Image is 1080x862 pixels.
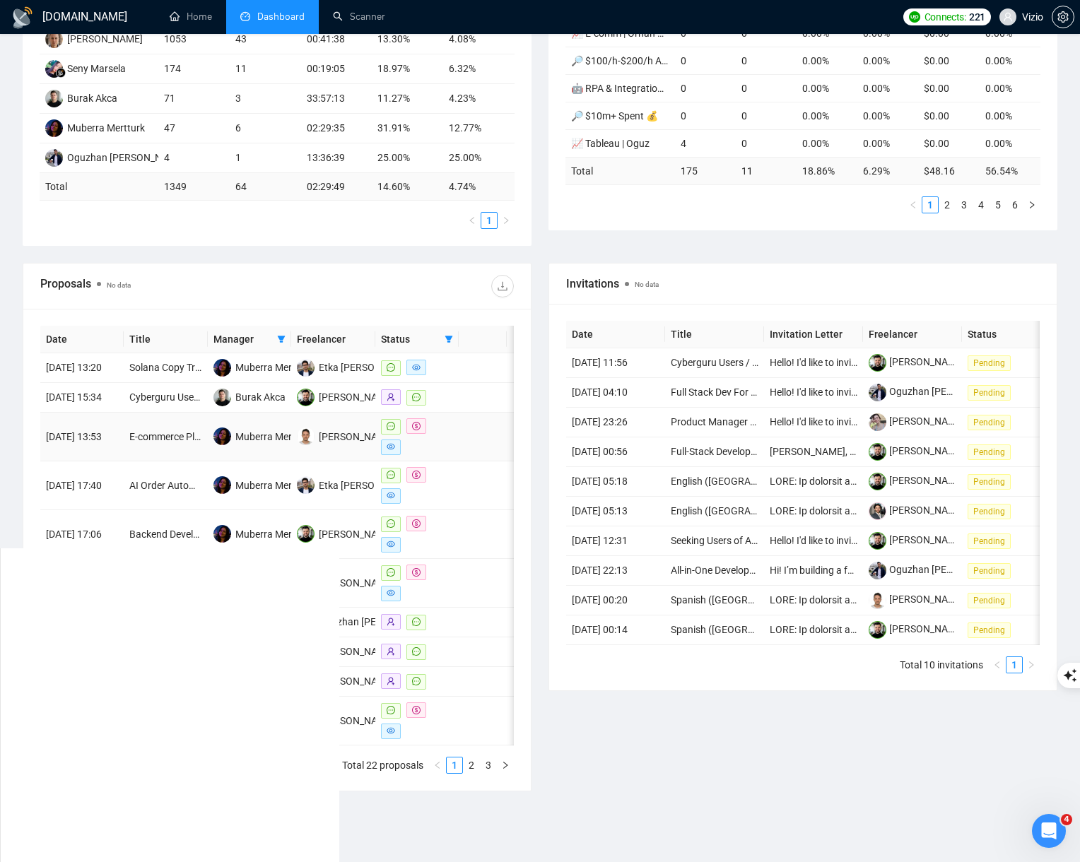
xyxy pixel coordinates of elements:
[129,480,507,491] a: AI Order Automation & Two-Way Sync Specialist (WhatsApp, Email, Airtable, Site, Drive)
[45,90,63,107] img: BA
[671,476,1047,487] a: English ([GEOGRAPHIC_DATA]) Voice Actors Needed for Fictional Character Recording
[297,361,416,372] a: ESEtka [PERSON_NAME]
[905,196,922,213] button: left
[869,384,886,401] img: c15QXSkTbf_nDUAgF2qRKoc9GqDTrm_ONu9nmeYNN62MsHvhNmVjYFMQx5sUhfyAvI
[736,102,797,129] td: 0
[372,114,443,143] td: 31.91%
[922,197,938,213] a: 1
[319,673,394,689] div: [PERSON_NAME]
[857,47,918,74] td: 0.00%
[869,354,886,372] img: c1ntb8EfcD4fRDMbFL2Ids_X2UMrq9QxXvC47xuukCApDWBZibKjrGYSBPBEYnsGNA
[797,74,857,102] td: 0.00%
[665,526,764,556] td: Seeking Users of AI Coding & Development Tools – Paid Survey
[213,359,231,377] img: MM
[319,360,416,375] div: Etka [PERSON_NAME]
[124,353,207,383] td: Solana Copy Trade Bot
[230,114,301,143] td: 6
[764,321,863,348] th: Invitation Letter
[319,389,394,405] div: [PERSON_NAME]
[512,480,534,490] span: right
[67,61,126,76] div: Seny Marsela
[869,621,886,639] img: c1ntb8EfcD4fRDMbFL2Ids_X2UMrq9QxXvC47xuukCApDWBZibKjrGYSBPBEYnsGNA
[869,562,886,579] img: c15QXSkTbf_nDUAgF2qRKoc9GqDTrm_ONu9nmeYNN62MsHvhNmVjYFMQx5sUhfyAvI
[213,478,313,490] a: MMMuberra Mertturk
[464,757,479,773] a: 2
[571,138,650,149] a: 📈 Tableau | Oguz
[40,173,158,201] td: Total
[1007,197,1023,213] a: 6
[443,173,515,201] td: 4.74 %
[481,757,496,773] a: 3
[869,356,965,367] a: [PERSON_NAME]
[387,393,395,401] span: user-add
[387,442,395,451] span: eye
[297,476,315,494] img: ES
[571,28,669,39] a: 📈 E-comm | Orhan 🚧
[213,331,271,347] span: Manager
[939,197,955,213] a: 2
[319,429,394,444] div: [PERSON_NAME]
[1032,814,1066,848] iframe: Intercom live chat
[129,362,229,373] a: Solana Copy Trade Bot
[213,430,313,441] a: MMMuberra Mertturk
[446,757,463,774] li: 1
[213,361,313,372] a: MMMuberra Mertturk
[230,54,301,84] td: 11
[443,84,515,114] td: 4.23%
[45,151,185,163] a: OTOguzhan [PERSON_NAME]
[387,422,395,430] span: message
[230,25,301,54] td: 43
[208,326,291,353] th: Manager
[481,212,498,229] li: 1
[319,644,394,659] div: [PERSON_NAME]
[501,761,510,769] span: right
[297,615,437,627] a: OTOguzhan [PERSON_NAME]
[863,321,962,348] th: Freelancer
[45,122,145,133] a: MMMuberra Mertturk
[213,527,313,538] a: MMMuberra Mertturk
[869,386,1007,397] a: Oguzhan [PERSON_NAME]
[968,444,1011,460] span: Pending
[905,196,922,213] li: Previous Page
[319,575,394,591] div: [PERSON_NAME]
[675,157,736,184] td: 175
[129,431,355,442] a: E-commerce Platform Development for Outlet Stock
[412,618,421,626] span: message
[968,385,1011,401] span: Pending
[274,329,288,350] span: filter
[665,467,764,497] td: English (UK) Voice Actors Needed for Fictional Character Recording
[980,129,1040,157] td: 0.00%
[372,173,443,201] td: 14.60 %
[665,321,764,348] th: Title
[566,526,665,556] td: [DATE] 12:31
[277,335,286,343] span: filter
[412,363,421,372] span: eye
[158,84,230,114] td: 71
[67,90,117,106] div: Burak Akca
[464,212,481,229] button: left
[857,74,918,102] td: 0.00%
[40,383,124,413] td: [DATE] 15:34
[566,378,665,408] td: [DATE] 04:10
[297,389,315,406] img: OG
[107,281,131,289] span: No data
[301,84,372,114] td: 33:57:13
[387,363,395,372] span: message
[235,429,313,444] div: Muberra Mertturk
[869,415,965,427] a: [PERSON_NAME]
[1027,661,1035,669] span: right
[387,471,395,479] span: message
[909,11,920,23] img: upwork-logo.png
[962,321,1061,348] th: Status
[387,491,395,500] span: eye
[445,335,453,343] span: filter
[235,526,313,542] div: Muberra Mertturk
[918,157,979,184] td: $ 48.16
[67,31,143,47] div: [PERSON_NAME]
[968,533,1011,549] span: Pending
[1052,6,1074,28] button: setting
[968,594,1016,606] a: Pending
[980,157,1040,184] td: 56.54 %
[869,443,886,461] img: c1ntb8EfcD4fRDMbFL2Ids_X2UMrq9QxXvC47xuukCApDWBZibKjrGYSBPBEYnsGNA
[230,143,301,173] td: 1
